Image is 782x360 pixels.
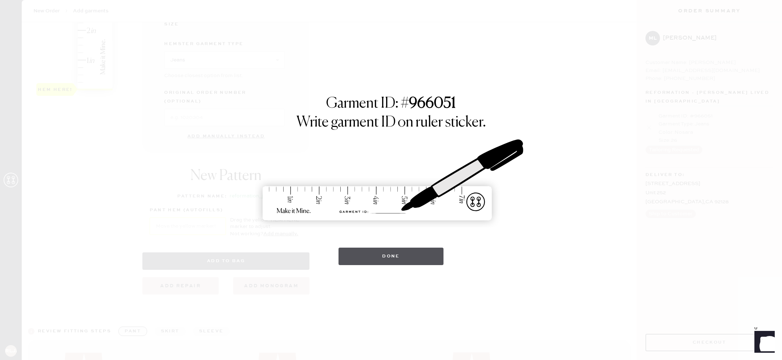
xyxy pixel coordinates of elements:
button: Done [339,248,443,265]
img: ruler-sticker-sharpie.svg [255,120,527,240]
h1: Garment ID: # [326,95,456,114]
iframe: Front Chat [747,327,779,359]
h1: Write garment ID on ruler sticker. [296,114,486,131]
strong: 966051 [409,96,456,111]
